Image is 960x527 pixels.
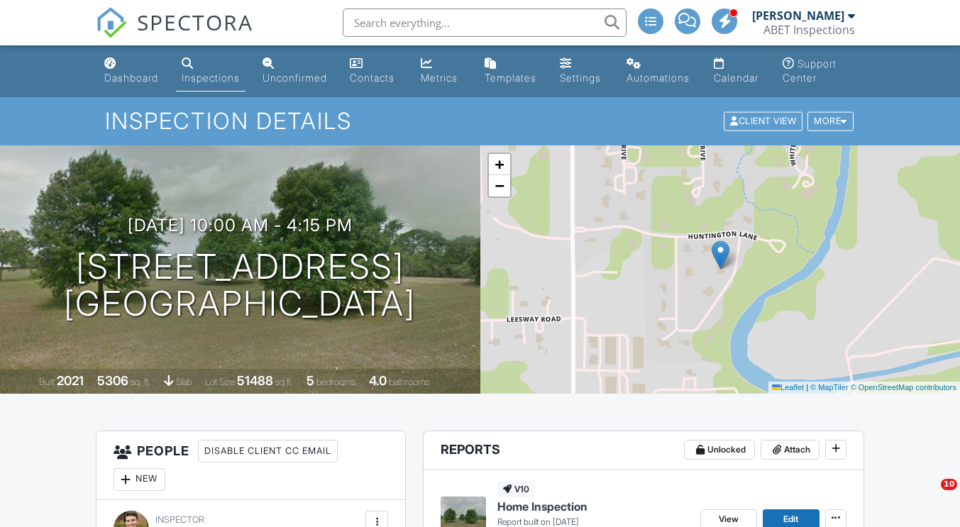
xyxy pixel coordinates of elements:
[99,51,165,91] a: Dashboard
[495,177,504,194] span: −
[137,7,253,37] span: SPECTORA
[912,479,946,513] iframe: Intercom live chat
[415,51,467,91] a: Metrics
[495,155,504,173] span: +
[96,431,405,500] h3: People
[350,72,395,84] div: Contacts
[198,440,338,462] div: Disable Client CC Email
[176,51,245,91] a: Inspections
[621,51,697,91] a: Automations (Advanced)
[752,9,844,23] div: [PERSON_NAME]
[560,72,601,84] div: Settings
[344,51,404,91] a: Contacts
[708,51,766,91] a: Calendar
[182,72,240,84] div: Inspections
[155,514,204,525] span: Inspector
[96,7,127,38] img: The Best Home Inspection Software - Spectora
[176,377,192,387] span: slab
[316,377,355,387] span: bedrooms
[237,373,273,388] div: 51488
[104,72,158,84] div: Dashboard
[131,377,150,387] span: sq. ft.
[722,115,806,126] a: Client View
[389,377,429,387] span: bathrooms
[554,51,609,91] a: Settings
[307,373,314,388] div: 5
[263,72,327,84] div: Unconfirmed
[369,373,387,388] div: 4.0
[772,383,804,392] a: Leaflet
[421,72,458,84] div: Metrics
[851,383,956,392] a: © OpenStreetMap contributors
[489,154,510,175] a: Zoom in
[275,377,293,387] span: sq.ft.
[105,109,855,133] h1: Inspection Details
[941,479,957,490] span: 10
[810,383,849,392] a: © MapTiler
[97,373,128,388] div: 5306
[714,72,758,84] div: Calendar
[485,72,536,84] div: Templates
[343,9,627,37] input: Search everything...
[479,51,544,91] a: Templates
[777,51,861,91] a: Support Center
[57,373,84,388] div: 2021
[39,377,55,387] span: Built
[257,51,333,91] a: Unconfirmed
[205,377,235,387] span: Lot Size
[627,72,690,84] div: Automations
[96,19,253,49] a: SPECTORA
[763,23,855,37] div: ABET Inspections
[128,216,353,235] h3: [DATE] 10:00 am - 4:15 pm
[64,248,416,323] h1: [STREET_ADDRESS] [GEOGRAPHIC_DATA]
[114,468,165,491] div: New
[712,240,729,270] img: Marker
[806,383,808,392] span: |
[783,57,837,84] div: Support Center
[724,112,802,131] div: Client View
[807,112,854,131] div: More
[489,175,510,196] a: Zoom out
